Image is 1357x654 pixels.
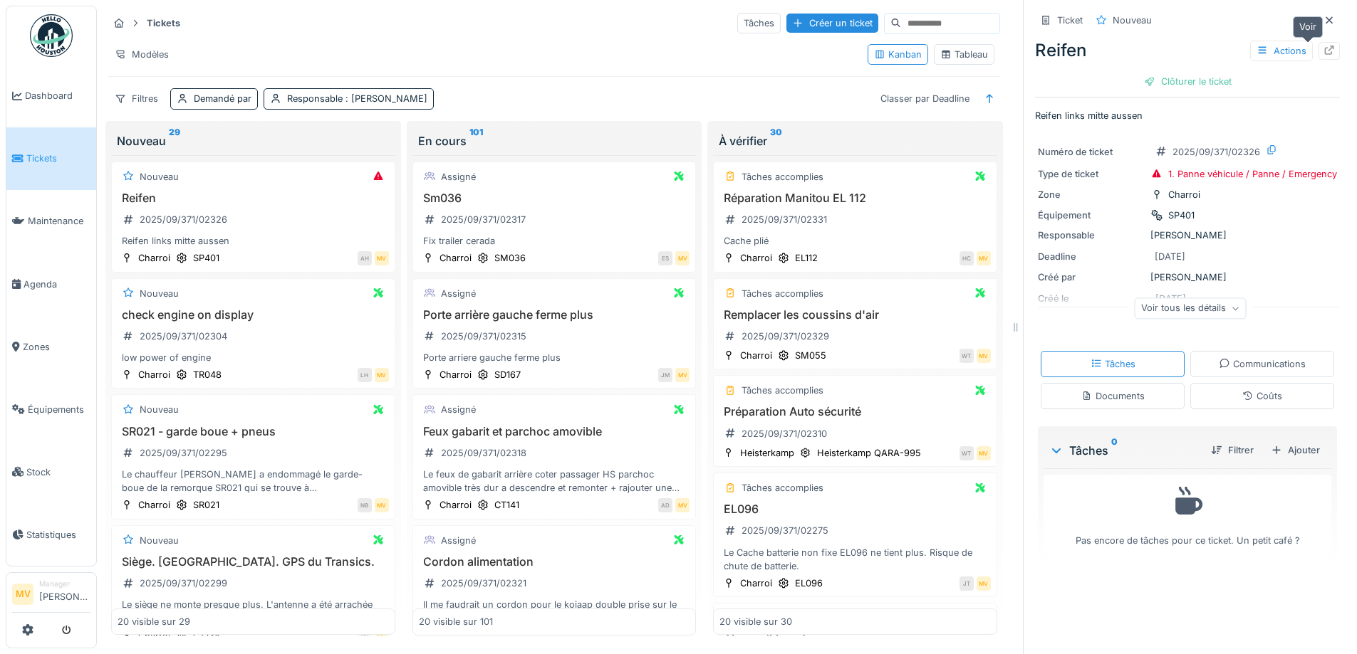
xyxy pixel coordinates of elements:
[719,502,991,516] h3: EL096
[12,584,33,605] li: MV
[977,349,991,363] div: MV
[12,579,90,613] a: MV Manager[PERSON_NAME]
[742,329,829,343] div: 2025/09/371/02329
[1053,481,1322,547] div: Pas encore de tâches pour ce ticket. Un petit café ?
[719,405,991,418] h3: Préparation Auto sécurité
[25,89,90,102] span: Dashboard
[719,234,991,248] div: Cache plié
[194,92,251,105] div: Demandé par
[118,351,389,364] div: low power of engine
[193,368,222,381] div: TR048
[940,48,988,61] div: Tableau
[1038,228,1337,242] div: [PERSON_NAME]
[140,170,179,184] div: Nouveau
[6,190,96,253] a: Maintenance
[118,468,389,495] div: Le chauffeur [PERSON_NAME] a endommagé le garde-boue de la remorque SR021 qui se trouve à [GEOGRA...
[977,251,991,265] div: MV
[287,92,427,105] div: Responsable
[675,498,690,512] div: MV
[658,368,672,382] div: JM
[795,576,823,590] div: EL096
[740,349,772,362] div: Charroi
[795,349,826,362] div: SM055
[419,351,690,364] div: Porte arriere gauche ferme plus
[960,251,974,265] div: HC
[441,403,476,416] div: Assigné
[1250,41,1313,61] div: Actions
[795,251,818,265] div: EL112
[1035,38,1340,63] div: Reifen
[742,287,823,300] div: Tâches accomplies
[6,441,96,503] a: Stock
[6,127,96,190] a: Tickets
[108,88,165,109] div: Filtres
[1038,270,1145,284] div: Créé par
[786,14,878,33] div: Créer un ticket
[440,251,472,265] div: Charroi
[1038,188,1145,201] div: Zone
[719,546,991,573] div: Le Cache batterie non fixe EL096 ne tient plus. Risque de chute de batterie.
[960,446,974,460] div: WT
[28,214,90,228] span: Maintenance
[419,308,690,322] h3: Porte arrière gauche ferme plus
[6,315,96,378] a: Zones
[1038,250,1145,263] div: Deadline
[140,576,227,590] div: 2025/09/371/02299
[440,368,472,381] div: Charroi
[140,446,227,460] div: 2025/09/371/02295
[719,191,991,205] h3: Réparation Manitou EL 112
[140,329,227,343] div: 2025/09/371/02304
[719,308,991,322] h3: Remplacer les coussins d'air
[494,251,526,265] div: SM036
[26,465,90,479] span: Stock
[39,579,90,609] li: [PERSON_NAME]
[358,368,372,382] div: LH
[118,555,389,569] h3: Siège. [GEOGRAPHIC_DATA]. GPS du Transics.
[24,278,90,291] span: Agenda
[140,287,179,300] div: Nouveau
[1035,109,1340,122] p: Reifen links mitte aussen
[658,498,672,512] div: AD
[138,368,170,381] div: Charroi
[441,446,526,460] div: 2025/09/371/02318
[141,16,186,30] strong: Tickets
[874,48,922,61] div: Kanban
[740,446,794,460] div: Heisterkamp
[140,213,227,226] div: 2025/09/371/02326
[1168,188,1200,201] div: Charroi
[658,251,672,265] div: ES
[419,234,690,248] div: Fix trailer cerada
[1038,145,1145,159] div: Numéro de ticket
[1219,357,1306,371] div: Communications
[26,152,90,165] span: Tickets
[740,576,772,590] div: Charroi
[39,579,90,589] div: Manager
[494,498,519,512] div: CT141
[140,534,179,547] div: Nouveau
[358,498,372,512] div: NB
[737,13,781,33] div: Tâches
[441,534,476,547] div: Assigné
[494,368,521,381] div: SD167
[1265,441,1326,460] div: Ajouter
[23,340,90,354] span: Zones
[30,14,73,57] img: Badge_color-CXgf-gQk.svg
[419,468,690,495] div: Le feux de gabarit arrière coter passager HS parchoc amovible très dur a descendre et remonter + ...
[441,576,526,590] div: 2025/09/371/02321
[6,65,96,127] a: Dashboard
[441,287,476,300] div: Assigné
[740,251,772,265] div: Charroi
[419,191,690,205] h3: Sm036
[169,132,180,149] sup: 29
[441,213,526,226] div: 2025/09/371/02317
[418,132,691,149] div: En cours
[675,251,690,265] div: MV
[358,251,372,265] div: AH
[419,425,690,438] h3: Feux gabarit et parchoc amovible
[138,498,170,512] div: Charroi
[6,503,96,566] a: Statistiques
[117,132,390,149] div: Nouveau
[26,528,90,542] span: Statistiques
[675,368,690,382] div: MV
[1155,250,1185,263] div: [DATE]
